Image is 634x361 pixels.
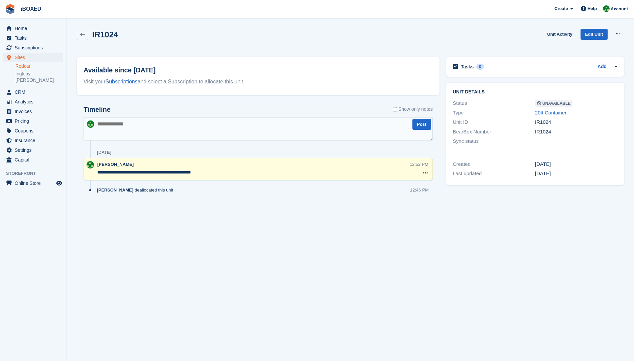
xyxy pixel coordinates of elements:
a: Add [598,63,607,71]
a: menu [3,97,63,106]
a: menu [3,107,63,116]
h2: Available since [DATE] [84,65,433,75]
a: Redcar [15,63,63,69]
div: 12:46 PM [410,187,429,193]
span: Analytics [15,97,55,106]
a: Ingleby [PERSON_NAME] [15,71,63,83]
img: Amanda Forder [87,120,94,128]
a: menu [3,116,63,126]
span: Settings [15,145,55,155]
span: Capital [15,155,55,164]
a: Preview store [55,179,63,187]
h2: IR1024 [92,30,118,39]
a: menu [3,178,63,188]
span: Home [15,24,55,33]
a: Edit Unit [581,29,608,40]
img: stora-icon-8386f47178a22dfd0bd8f6a31ec36ba5ce8667c1dd55bd0f319d3a0aa187defe.svg [5,4,15,14]
div: [DATE] [97,150,111,155]
span: Create [554,5,568,12]
span: Online Store [15,178,55,188]
a: Unit Activity [544,29,575,40]
h2: Unit details [453,89,617,95]
span: [PERSON_NAME] [97,162,134,167]
a: 20ft Container [535,110,566,115]
span: Unavailable [535,100,573,107]
a: menu [3,33,63,43]
div: 0 [476,64,484,70]
span: [PERSON_NAME] [97,187,133,193]
span: CRM [15,87,55,97]
a: menu [3,136,63,145]
div: deallocated this unit [97,187,176,193]
div: Created [453,160,535,168]
div: Unit ID [453,118,535,126]
button: Post [412,119,431,130]
a: menu [3,53,63,62]
h2: Timeline [84,106,111,113]
a: menu [3,126,63,135]
span: Pricing [15,116,55,126]
span: Insurance [15,136,55,145]
div: [DATE] [535,170,617,177]
span: Subscriptions [15,43,55,52]
span: Invoices [15,107,55,116]
div: Status [453,99,535,107]
span: Storefront [6,170,67,177]
img: Amanda Forder [603,5,610,12]
div: Visit your and select a Subscription to allocate this unit. [84,78,433,86]
a: menu [3,24,63,33]
div: [DATE] [535,160,617,168]
a: menu [3,145,63,155]
a: menu [3,155,63,164]
span: Help [588,5,597,12]
input: Show only notes [393,106,397,113]
div: IR1024 [535,128,617,136]
a: menu [3,87,63,97]
img: Amanda Forder [87,161,94,168]
div: 12:52 PM [410,161,428,167]
span: Account [611,6,628,12]
a: Subscriptions [106,79,138,84]
h2: Tasks [461,64,474,70]
span: Sites [15,53,55,62]
div: IR1024 [535,118,617,126]
div: BearBox Number [453,128,535,136]
label: Show only notes [393,106,433,113]
a: iBOXED [18,3,44,14]
span: Tasks [15,33,55,43]
a: menu [3,43,63,52]
div: Sync status [453,137,535,145]
span: Coupons [15,126,55,135]
div: Type [453,109,535,117]
div: Last updated [453,170,535,177]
